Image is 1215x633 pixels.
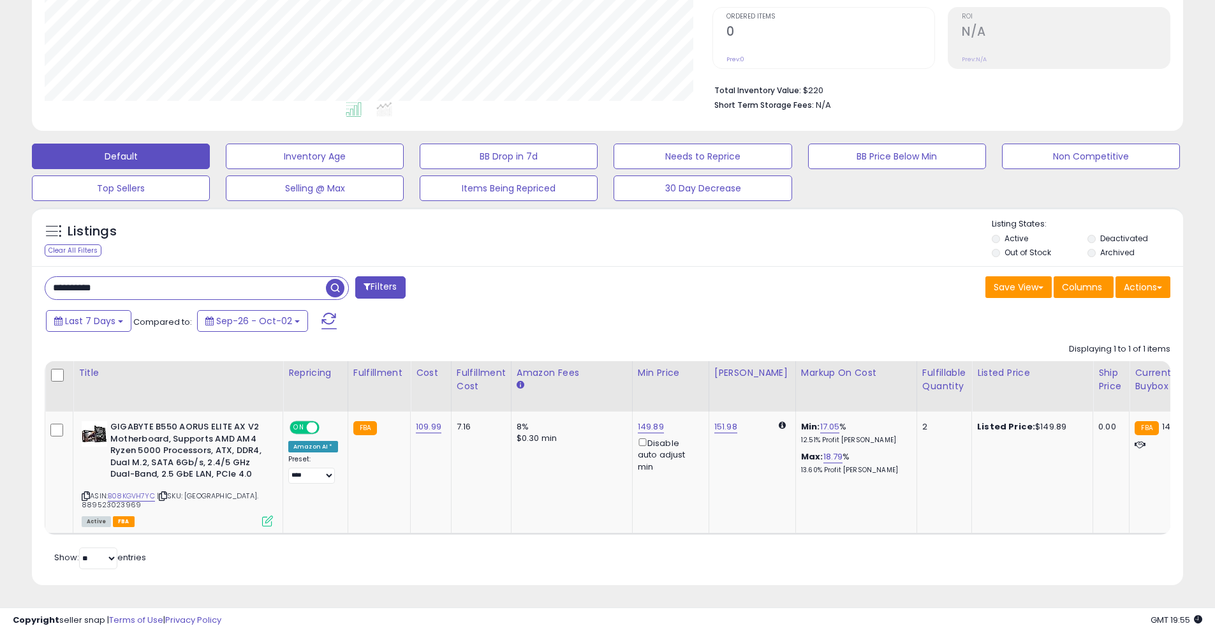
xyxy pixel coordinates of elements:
div: % [801,451,907,475]
span: Compared to: [133,316,192,328]
button: Columns [1054,276,1114,298]
div: Markup on Cost [801,366,911,380]
b: Short Term Storage Fees: [714,100,814,110]
button: Items Being Repriced [420,175,598,201]
button: Sep-26 - Oct-02 [197,310,308,332]
div: Listed Price [977,366,1087,380]
label: Deactivated [1100,233,1148,244]
div: Min Price [638,366,703,380]
img: 415-XiaPftL._SL40_.jpg [82,421,107,447]
div: Displaying 1 to 1 of 1 items [1069,343,1170,355]
span: Sep-26 - Oct-02 [216,315,292,327]
a: 18.79 [823,451,843,463]
strong: Copyright [13,614,59,626]
div: 0.00 [1098,421,1119,433]
h5: Listings [68,223,117,241]
button: 30 Day Decrease [614,175,792,201]
span: Last 7 Days [65,315,115,327]
button: BB Drop in 7d [420,144,598,169]
div: $0.30 min [517,433,622,444]
label: Out of Stock [1005,247,1051,258]
div: Ship Price [1098,366,1124,393]
button: Last 7 Days [46,310,131,332]
span: N/A [816,99,831,111]
small: Amazon Fees. [517,380,524,391]
th: The percentage added to the cost of goods (COGS) that forms the calculator for Min & Max prices. [795,361,917,412]
button: Top Sellers [32,175,210,201]
div: Cost [416,366,446,380]
b: Min: [801,421,820,433]
div: % [801,421,907,445]
div: 7.16 [457,421,501,433]
a: 149.89 [638,421,664,433]
div: Repricing [288,366,342,380]
div: Amazon Fees [517,366,627,380]
a: Terms of Use [109,614,163,626]
span: ON [291,422,307,433]
label: Archived [1100,247,1135,258]
div: 8% [517,421,622,433]
span: FBA [113,516,135,527]
button: Default [32,144,210,169]
button: Non Competitive [1002,144,1180,169]
h2: 0 [726,24,934,41]
p: 12.51% Profit [PERSON_NAME] [801,436,907,445]
span: ROI [962,13,1170,20]
span: 2025-10-10 19:55 GMT [1151,614,1202,626]
label: Active [1005,233,1028,244]
a: Privacy Policy [165,614,221,626]
div: seller snap | | [13,614,221,627]
a: B08KGVH7YC [108,491,155,502]
span: | SKU: [GEOGRAPHIC_DATA]. 889523023969 [82,491,258,510]
h2: N/A [962,24,1170,41]
small: Prev: N/A [962,56,987,63]
span: 142 [1162,421,1175,433]
div: Amazon AI * [288,441,338,452]
div: [PERSON_NAME] [714,366,790,380]
button: Inventory Age [226,144,404,169]
div: $149.89 [977,421,1083,433]
a: 151.98 [714,421,737,433]
div: Title [78,366,277,380]
li: $220 [714,82,1161,97]
button: Needs to Reprice [614,144,792,169]
span: Ordered Items [726,13,934,20]
a: 109.99 [416,421,441,433]
button: BB Price Below Min [808,144,986,169]
b: GIGABYTE B550 AORUS ELITE AX V2 Motherboard, Supports AMD AM4 Ryzen 5000 Processors, ATX, DDR4, D... [110,421,265,484]
button: Filters [355,276,405,299]
span: Columns [1062,281,1102,294]
button: Actions [1116,276,1170,298]
small: FBA [1135,421,1158,435]
button: Selling @ Max [226,175,404,201]
b: Max: [801,451,823,463]
div: Preset: [288,455,338,484]
small: FBA [353,421,377,435]
span: All listings currently available for purchase on Amazon [82,516,111,527]
span: Show: entries [54,551,146,563]
div: Current Buybox Price [1135,366,1200,393]
div: Disable auto adjust min [638,436,699,473]
small: Prev: 0 [726,56,744,63]
p: Listing States: [992,218,1183,230]
div: Fulfillment [353,366,405,380]
b: Total Inventory Value: [714,85,801,96]
div: ASIN: [82,421,273,525]
div: 2 [922,421,962,433]
div: Clear All Filters [45,244,101,257]
div: Fulfillable Quantity [922,366,966,393]
span: OFF [318,422,338,433]
a: 17.05 [820,421,840,433]
p: 13.60% Profit [PERSON_NAME] [801,466,907,475]
b: Listed Price: [977,421,1035,433]
div: Fulfillment Cost [457,366,506,393]
button: Save View [985,276,1052,298]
